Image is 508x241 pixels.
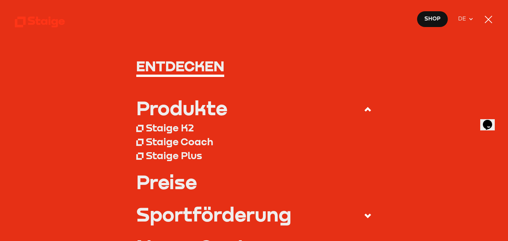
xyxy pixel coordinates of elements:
a: Staige Plus [136,148,372,162]
span: Shop [424,15,441,23]
span: DE [458,15,468,23]
div: Staige K2 [146,121,194,134]
div: Sportförderung [136,204,291,224]
iframe: chat widget [480,111,501,130]
a: Preise [136,172,372,191]
a: Staige K2 [136,121,372,135]
div: Staige Coach [146,135,213,148]
a: Shop [417,11,448,27]
a: Staige Coach [136,134,372,148]
div: Produkte [136,98,227,118]
div: Staige Plus [146,149,202,161]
